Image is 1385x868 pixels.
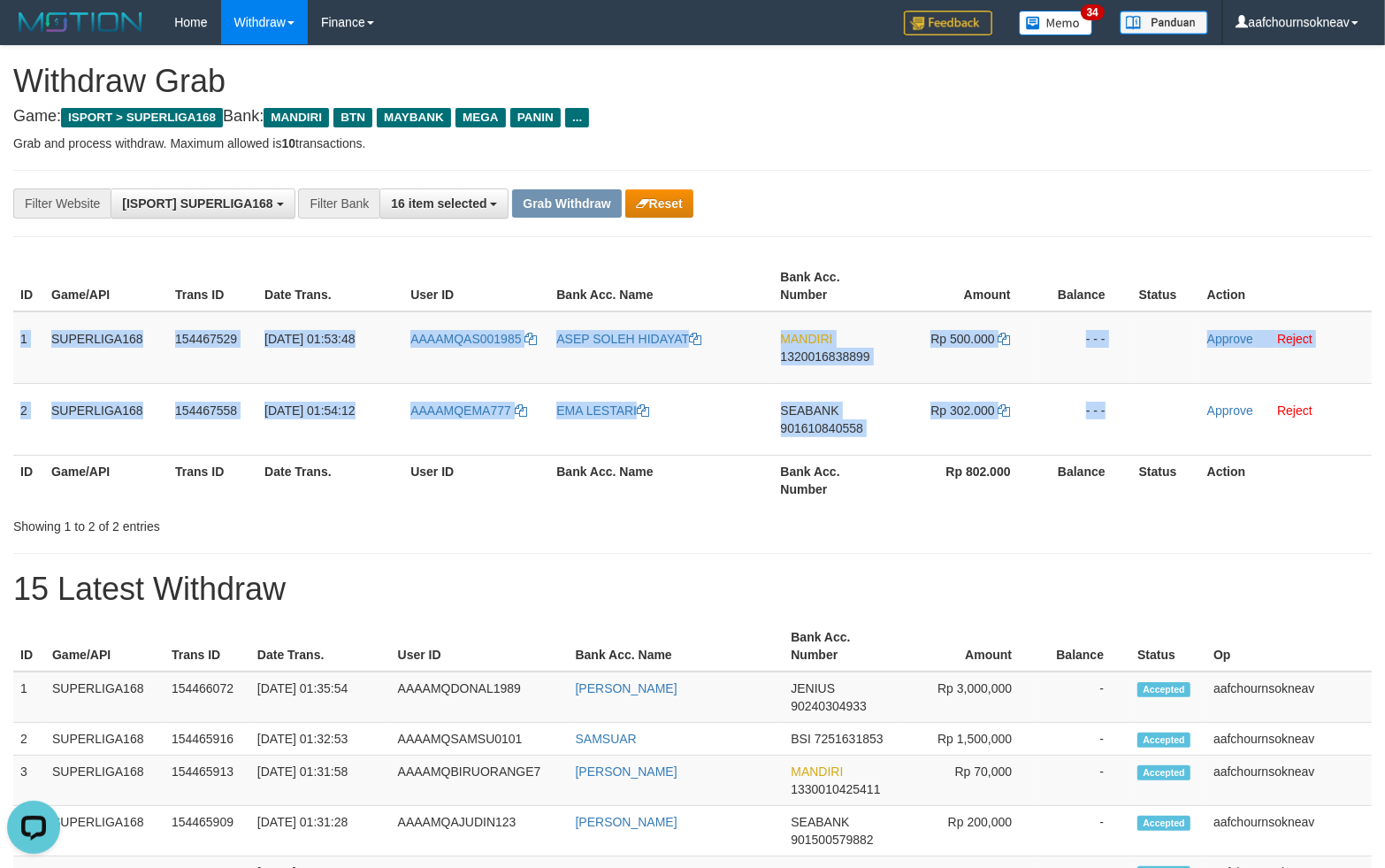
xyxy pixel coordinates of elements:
th: Balance [1037,261,1132,311]
a: Reject [1277,332,1312,346]
span: SEABANK [791,815,849,829]
h1: 15 Latest Withdraw [13,572,1372,607]
button: Reset [625,189,693,218]
span: Copy 901610840558 to clipboard [781,421,863,435]
th: ID [13,621,45,672]
td: [DATE] 01:35:54 [250,672,391,723]
th: Op [1206,621,1372,672]
td: SUPERLIGA168 [44,311,168,384]
span: MEGA [455,108,506,127]
a: Reject [1277,403,1312,418]
td: - - - [1037,383,1132,455]
span: [DATE] 01:53:48 [264,332,355,346]
th: Balance [1037,455,1132,505]
td: SUPERLIGA168 [45,723,165,756]
td: SUPERLIGA168 [45,756,165,806]
img: MOTION_logo.png [13,9,148,35]
th: Action [1200,455,1372,505]
td: aafchournsokneav [1206,723,1372,756]
button: 16 item selected [379,188,509,219]
th: Trans ID [165,621,250,672]
td: Rp 3,000,000 [900,672,1038,723]
span: BSI [791,732,811,746]
a: Copy 500000 to clipboard [999,332,1011,346]
div: Filter Website [13,188,111,219]
img: Button%20Memo.svg [1019,11,1093,35]
th: Status [1132,455,1200,505]
th: Game/API [44,261,168,311]
strong: 10 [281,136,295,150]
span: ... [565,108,589,127]
span: Copy 90240304933 to clipboard [791,699,867,713]
span: MANDIRI [781,332,833,346]
a: [PERSON_NAME] [576,815,677,829]
span: Accepted [1137,816,1190,831]
th: User ID [391,621,569,672]
span: MAYBANK [377,108,451,127]
a: Copy 302000 to clipboard [999,403,1011,418]
span: Rp 302.000 [930,403,994,418]
th: Bank Acc. Number [784,621,900,672]
h4: Game: Bank: [13,108,1372,126]
span: [DATE] 01:54:12 [264,403,355,418]
button: Open LiveChat chat widget [7,7,60,60]
img: panduan.png [1120,11,1208,35]
span: BTN [333,108,372,127]
a: EMA LESTARI [556,403,649,418]
th: Bank Acc. Number [774,261,895,311]
td: 2 [13,723,45,756]
span: Copy 1330010425411 to clipboard [791,782,880,796]
td: SUPERLIGA168 [45,672,165,723]
a: [PERSON_NAME] [576,681,677,695]
td: - [1038,672,1130,723]
td: 154465913 [165,756,250,806]
td: - [1038,806,1130,856]
th: Status [1130,621,1206,672]
button: Grab Withdraw [512,189,621,218]
td: - [1038,756,1130,806]
td: [DATE] 01:31:28 [250,806,391,856]
th: Amount [895,261,1037,311]
th: Bank Acc. Name [549,261,773,311]
th: Bank Acc. Name [569,621,784,672]
th: Rp 802.000 [895,455,1037,505]
button: [ISPORT] SUPERLIGA168 [111,188,295,219]
td: [DATE] 01:32:53 [250,723,391,756]
th: Bank Acc. Name [549,455,773,505]
span: AAAAMQEMA777 [410,403,511,418]
td: SUPERLIGA168 [45,806,165,856]
td: AAAAMQSAMSU0101 [391,723,569,756]
th: Bank Acc. Number [774,455,895,505]
td: 154466072 [165,672,250,723]
th: Game/API [44,455,168,505]
span: 16 item selected [391,196,486,211]
th: Trans ID [168,261,257,311]
span: [ISPORT] SUPERLIGA168 [122,196,272,211]
th: Action [1200,261,1372,311]
div: Showing 1 to 2 of 2 entries [13,511,564,535]
th: Date Trans. [250,621,391,672]
th: User ID [403,261,549,311]
td: [DATE] 01:31:58 [250,756,391,806]
td: SUPERLIGA168 [44,383,168,455]
span: Accepted [1137,682,1190,697]
td: aafchournsokneav [1206,806,1372,856]
span: ISPORT > SUPERLIGA168 [61,108,223,127]
td: - [1038,723,1130,756]
td: - - - [1037,311,1132,384]
a: Approve [1207,332,1253,346]
td: aafchournsokneav [1206,756,1372,806]
th: ID [13,261,44,311]
td: 154465909 [165,806,250,856]
img: Feedback.jpg [904,11,992,35]
a: ASEP SOLEH HIDAYAT [556,332,701,346]
a: Approve [1207,403,1253,418]
th: Game/API [45,621,165,672]
span: AAAAMQAS001985 [410,332,521,346]
th: Trans ID [168,455,257,505]
span: PANIN [510,108,561,127]
span: Copy 901500579882 to clipboard [791,833,873,847]
a: [PERSON_NAME] [576,764,677,779]
span: JENIUS [791,681,835,695]
span: Rp 500.000 [930,332,994,346]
